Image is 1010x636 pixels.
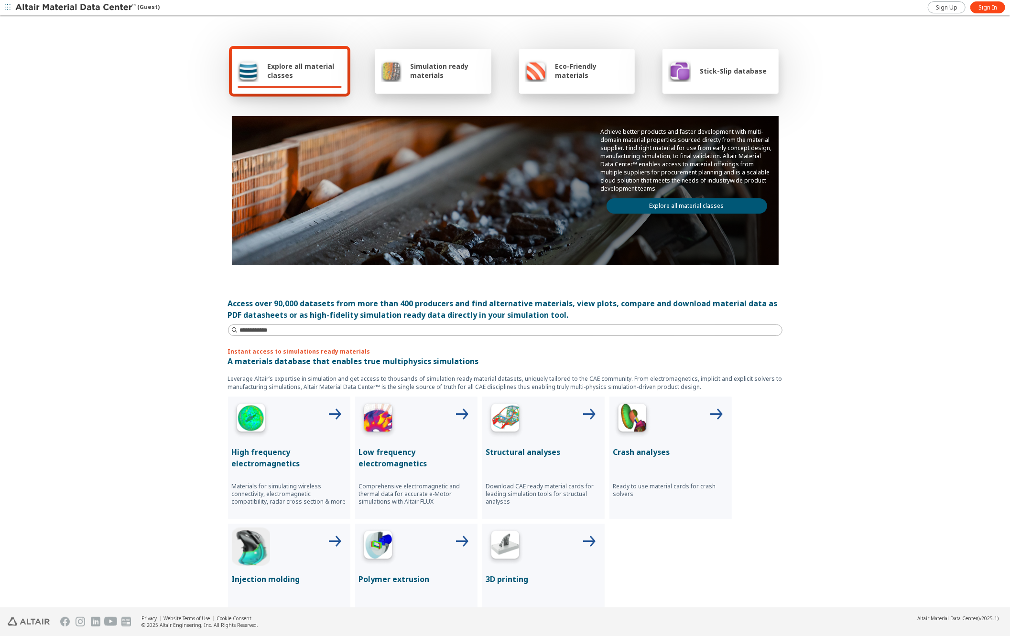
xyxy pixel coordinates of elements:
[700,66,767,75] span: Stick-Slip database
[410,62,485,80] span: Simulation ready materials
[217,615,251,622] a: Cookie Consent
[601,128,773,193] p: Achieve better products and faster development with multi-domain material properties sourced dire...
[525,59,547,82] img: Eco-Friendly materials
[232,446,347,469] p: High frequency electromagnetics
[978,4,997,11] span: Sign In
[228,375,782,391] p: Leverage Altair’s expertise in simulation and get access to thousands of simulation ready materia...
[555,62,629,80] span: Eco-Friendly materials
[163,615,210,622] a: Website Terms of Use
[228,347,782,356] p: Instant access to simulations ready materials
[613,446,728,458] p: Crash analyses
[381,59,402,82] img: Simulation ready materials
[228,298,782,321] div: Access over 90,000 datasets from more than 400 producers and find alternative materials, view plo...
[8,617,50,626] img: Altair Engineering
[359,573,474,585] p: Polymer extrusion
[359,400,397,439] img: Low Frequency Icon
[232,573,347,585] p: Injection molding
[359,528,397,566] img: Polymer Extrusion Icon
[482,397,605,519] button: Structural Analyses IconStructural analysesDownload CAE ready material cards for leading simulati...
[355,397,478,519] button: Low Frequency IconLow frequency electromagneticsComprehensive electromagnetic and thermal data fo...
[232,528,270,566] img: Injection Molding Icon
[486,400,524,439] img: Structural Analyses Icon
[232,400,270,439] img: High Frequency Icon
[936,4,957,11] span: Sign Up
[607,198,767,214] a: Explore all material classes
[141,615,157,622] a: Privacy
[917,615,999,622] div: (v2025.1)
[141,622,258,628] div: © 2025 Altair Engineering, Inc. All Rights Reserved.
[668,59,691,82] img: Stick-Slip database
[15,3,137,12] img: Altair Material Data Center
[238,59,259,82] img: Explore all material classes
[267,62,342,80] span: Explore all material classes
[232,483,347,506] p: Materials for simulating wireless connectivity, electromagnetic compatibility, radar cross sectio...
[228,397,350,519] button: High Frequency IconHigh frequency electromagneticsMaterials for simulating wireless connectivity,...
[486,528,524,566] img: 3D Printing Icon
[928,1,966,13] a: Sign Up
[359,483,474,506] p: Comprehensive electromagnetic and thermal data for accurate e-Motor simulations with Altair FLUX
[15,3,160,12] div: (Guest)
[917,615,977,622] span: Altair Material Data Center
[486,446,601,458] p: Structural analyses
[970,1,1005,13] a: Sign In
[613,400,652,439] img: Crash Analyses Icon
[486,483,601,506] p: Download CAE ready material cards for leading simulation tools for structual analyses
[359,446,474,469] p: Low frequency electromagnetics
[609,397,732,519] button: Crash Analyses IconCrash analysesReady to use material cards for crash solvers
[486,573,601,585] p: 3D printing
[613,483,728,498] p: Ready to use material cards for crash solvers
[228,356,782,367] p: A materials database that enables true multiphysics simulations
